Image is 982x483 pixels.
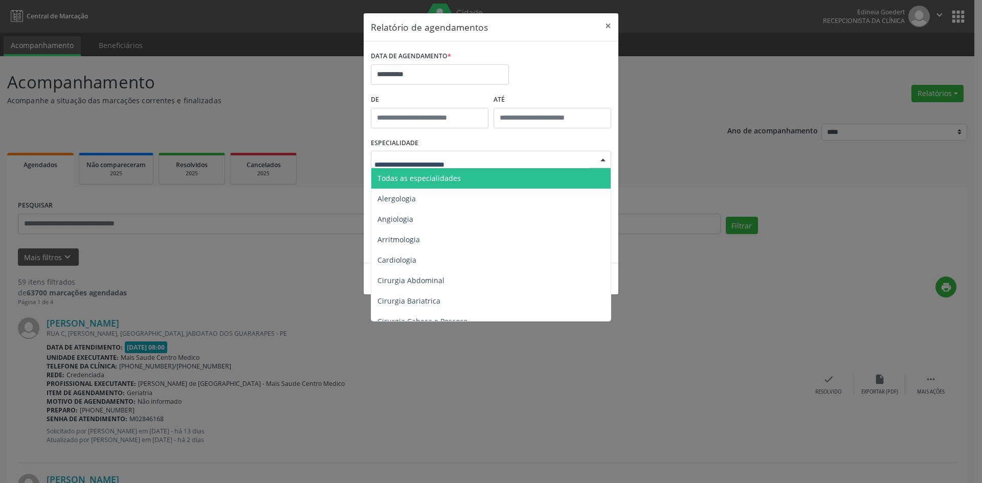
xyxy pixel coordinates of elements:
[377,194,416,203] span: Alergologia
[371,20,488,34] h5: Relatório de agendamentos
[377,255,416,265] span: Cardiologia
[598,13,618,38] button: Close
[377,214,413,224] span: Angiologia
[377,173,461,183] span: Todas as especialidades
[377,235,420,244] span: Arritmologia
[377,275,444,285] span: Cirurgia Abdominal
[371,49,451,64] label: DATA DE AGENDAMENTO
[377,316,467,326] span: Cirurgia Cabeça e Pescoço
[371,135,418,151] label: ESPECIALIDADE
[377,296,440,306] span: Cirurgia Bariatrica
[494,92,611,108] label: ATÉ
[371,92,488,108] label: De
